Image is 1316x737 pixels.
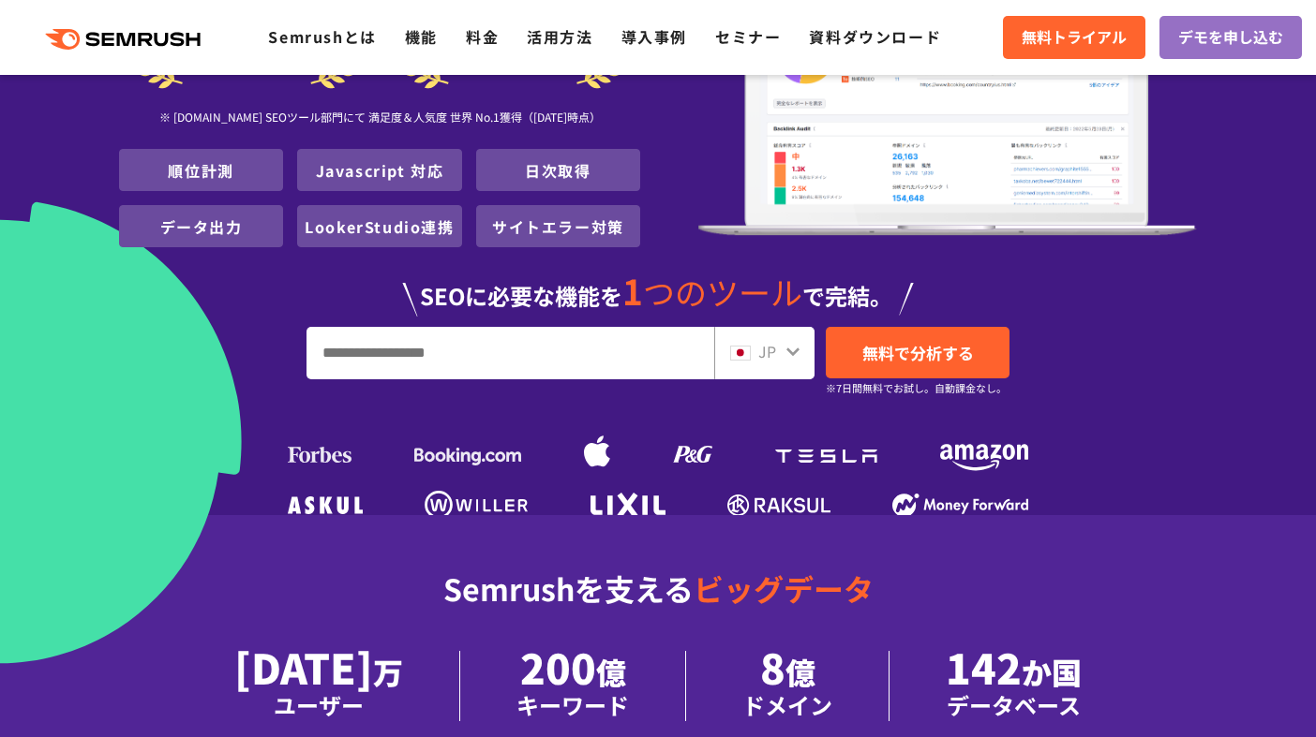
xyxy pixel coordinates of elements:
span: 1 [622,265,643,316]
a: LookerStudio連携 [305,215,454,238]
a: Semrushとは [268,25,376,48]
a: デモを申し込む [1159,16,1302,59]
a: Javascript 対応 [316,159,444,182]
div: ドメイン [742,688,832,721]
span: 億 [785,650,815,693]
span: 無料で分析する [862,341,974,364]
a: 活用方法 [527,25,592,48]
a: 導入事例 [621,25,687,48]
input: URL、キーワードを入力してください [307,328,713,378]
a: 日次取得 [525,159,591,182]
span: で完結。 [802,279,892,312]
div: データベース [946,688,1082,721]
span: JP [758,340,776,362]
small: ※7日間無料でお試し。自動課金なし。 [826,379,1007,397]
span: 万 [373,650,403,693]
a: 料金 [466,25,499,48]
span: 億 [596,650,626,693]
li: 8 [686,651,890,721]
div: ※ [DOMAIN_NAME] SEOツール部門にて 満足度＆人気度 世界 No.1獲得（[DATE]時点） [119,89,640,149]
div: SEOに必要な機能を [119,255,1197,317]
a: 資料ダウンロード [809,25,941,48]
li: 142 [890,651,1138,721]
a: 無料トライアル [1003,16,1145,59]
a: データ出力 [160,215,243,238]
a: 順位計測 [168,159,233,182]
span: ビッグデータ [694,567,874,610]
span: デモを申し込む [1178,25,1283,50]
a: 機能 [405,25,438,48]
a: 無料で分析する [826,327,1009,378]
div: キーワード [516,688,629,721]
span: つのツール [643,269,802,315]
span: 無料トライアル [1022,25,1127,50]
a: サイトエラー対策 [492,215,624,238]
a: セミナー [715,25,781,48]
li: 200 [460,651,686,721]
span: か国 [1022,650,1082,693]
div: Semrushを支える [119,556,1197,651]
